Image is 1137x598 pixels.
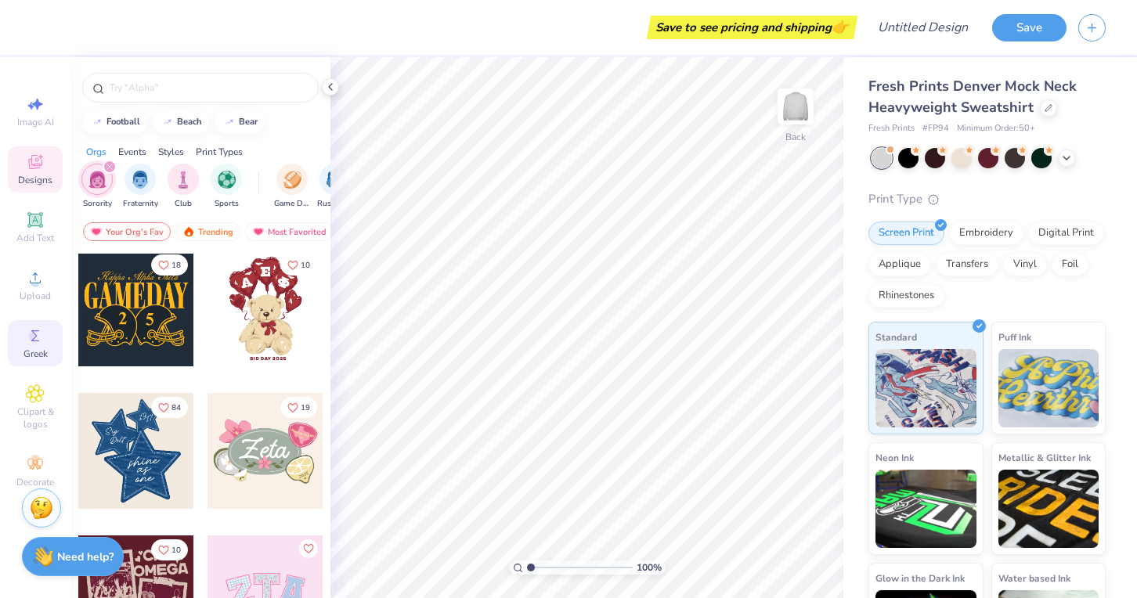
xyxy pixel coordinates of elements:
span: Fresh Prints Denver Mock Neck Heavyweight Sweatshirt [868,77,1077,117]
span: # FP94 [922,122,949,135]
div: Most Favorited [245,222,334,241]
div: Print Type [868,190,1106,208]
button: filter button [81,164,113,210]
button: Like [280,254,317,276]
span: Club [175,198,192,210]
div: Foil [1052,253,1088,276]
div: Screen Print [868,222,944,245]
div: Rhinestones [868,284,944,308]
button: Like [151,254,188,276]
input: Try "Alpha" [108,80,309,95]
div: Digital Print [1028,222,1104,245]
img: Standard [875,349,976,427]
span: Designs [18,174,52,186]
img: Sorority Image [88,171,106,189]
img: trend_line.gif [161,117,174,127]
span: Greek [23,348,48,360]
span: 👉 [832,17,849,36]
span: Metallic & Glitter Ink [998,449,1091,466]
strong: Need help? [57,549,114,564]
img: Fraternity Image [132,171,149,189]
input: Untitled Design [865,12,980,43]
span: Neon Ink [875,449,914,466]
span: Game Day [274,198,310,210]
button: filter button [317,164,353,210]
span: Decorate [16,476,54,488]
div: Trending [175,222,240,241]
div: filter for Sports [211,164,242,210]
div: Styles [158,145,184,159]
img: Club Image [175,171,192,189]
img: Rush & Bid Image [327,171,345,189]
button: Like [280,397,317,418]
img: Game Day Image [283,171,301,189]
span: Sorority [83,198,112,210]
button: bear [215,110,265,134]
div: Transfers [936,253,998,276]
span: Add Text [16,232,54,244]
button: Like [151,397,188,418]
img: most_fav.gif [90,226,103,237]
div: filter for Game Day [274,164,310,210]
span: Puff Ink [998,329,1031,345]
span: 84 [171,404,181,412]
img: most_fav.gif [252,226,265,237]
div: filter for Sorority [81,164,113,210]
img: Sports Image [218,171,236,189]
div: filter for Club [168,164,199,210]
span: Upload [20,290,51,302]
img: trend_line.gif [91,117,103,127]
button: beach [153,110,209,134]
button: Like [151,539,188,560]
span: Image AI [17,116,54,128]
div: bear [239,117,258,126]
button: Save [992,14,1067,41]
div: Embroidery [949,222,1023,245]
span: Clipart & logos [8,405,63,430]
img: Neon Ink [875,470,976,548]
img: Puff Ink [998,349,1099,427]
span: Minimum Order: 50 + [957,122,1035,135]
span: Glow in the Dark Ink [875,570,965,586]
img: Back [780,91,811,122]
div: Your Org's Fav [83,222,171,241]
div: Orgs [86,145,106,159]
span: 10 [301,261,310,269]
button: Like [299,539,318,558]
div: Print Types [196,145,243,159]
img: trend_line.gif [223,117,236,127]
button: filter button [211,164,242,210]
button: filter button [123,164,158,210]
span: Rush & Bid [317,198,353,210]
span: Fresh Prints [868,122,915,135]
div: Vinyl [1003,253,1047,276]
div: Back [785,130,806,144]
div: beach [177,117,202,126]
img: trending.gif [182,226,195,237]
span: 10 [171,546,181,554]
div: Save to see pricing and shipping [651,16,854,39]
span: Standard [875,329,917,345]
div: filter for Fraternity [123,164,158,210]
span: 19 [301,404,310,412]
span: Fraternity [123,198,158,210]
span: 100 % [637,560,662,575]
img: Metallic & Glitter Ink [998,470,1099,548]
button: filter button [274,164,310,210]
div: football [106,117,140,126]
span: 18 [171,261,181,269]
div: Events [118,145,146,159]
span: Water based Ink [998,570,1070,586]
div: Applique [868,253,931,276]
span: Sports [215,198,239,210]
button: football [82,110,147,134]
div: filter for Rush & Bid [317,164,353,210]
button: filter button [168,164,199,210]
